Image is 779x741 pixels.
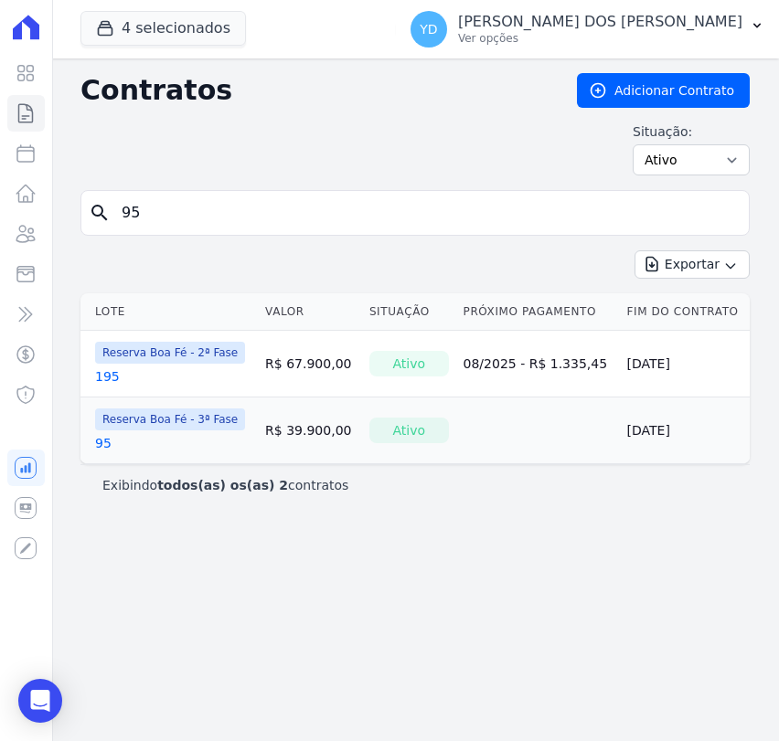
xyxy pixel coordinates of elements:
[362,293,456,331] th: Situação
[620,397,751,464] td: [DATE]
[111,195,742,231] input: Buscar por nome do lote
[369,418,449,443] div: Ativo
[458,13,742,31] p: [PERSON_NAME] DOS [PERSON_NAME]
[258,293,362,331] th: Valor
[157,478,288,492] b: todos(as) os(as) 2
[80,293,258,331] th: Lote
[258,397,362,464] td: R$ 39.900,00
[95,434,112,452] a: 95
[18,679,62,723] div: Open Intercom Messenger
[95,367,120,386] a: 195
[80,74,548,107] h2: Contratos
[258,331,362,397] td: R$ 67.900,00
[633,122,750,141] label: Situação:
[95,342,245,364] span: Reserva Boa Fé - 2ª Fase
[420,23,437,36] span: YD
[369,351,449,376] div: Ativo
[95,408,245,430] span: Reserva Boa Fé - 3ª Fase
[456,293,620,331] th: Próximo Pagamento
[620,293,751,331] th: Fim do Contrato
[620,331,751,397] td: [DATE]
[458,31,742,46] p: Ver opções
[396,4,779,55] button: YD [PERSON_NAME] DOS [PERSON_NAME] Ver opções
[577,73,750,108] a: Adicionar Contrato
[80,11,246,46] button: 4 selecionados
[102,476,348,494] p: Exibindo contratos
[635,250,750,279] button: Exportar
[464,356,608,371] a: 08/2025 - R$ 1.335,45
[89,202,111,224] i: search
